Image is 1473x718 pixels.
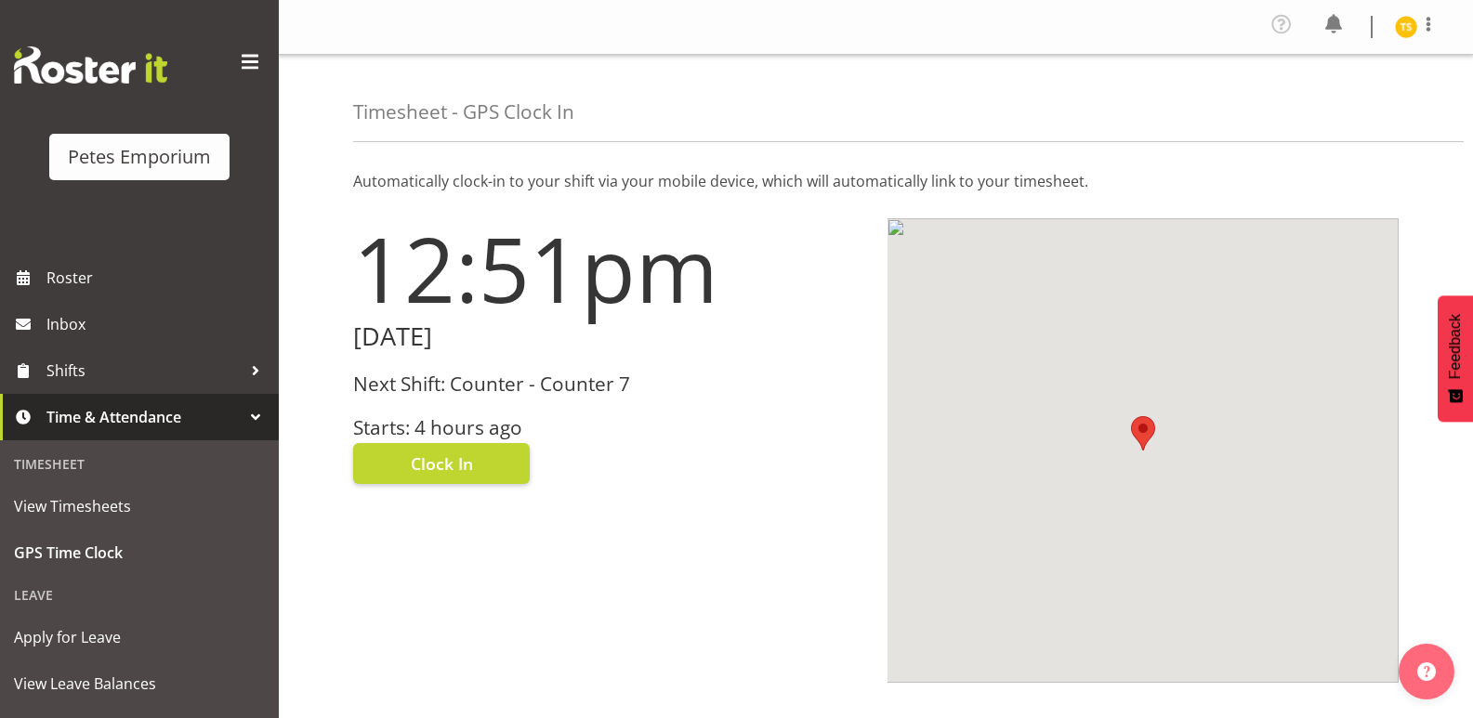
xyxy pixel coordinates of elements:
img: tamara-straker11292.jpg [1395,16,1417,38]
button: Clock In [353,443,530,484]
h3: Starts: 4 hours ago [353,417,865,438]
div: Petes Emporium [68,143,211,171]
span: View Timesheets [14,492,265,520]
p: Automatically clock-in to your shift via your mobile device, which will automatically link to you... [353,170,1399,192]
span: View Leave Balances [14,670,265,698]
span: Feedback [1447,314,1464,379]
h3: Next Shift: Counter - Counter 7 [353,373,865,395]
span: Apply for Leave [14,623,265,651]
span: Shifts [46,357,242,385]
button: Feedback - Show survey [1438,295,1473,422]
span: Roster [46,264,270,292]
img: help-xxl-2.png [1417,662,1436,681]
h4: Timesheet - GPS Clock In [353,101,574,123]
span: Time & Attendance [46,403,242,431]
span: GPS Time Clock [14,539,265,567]
a: View Timesheets [5,483,274,529]
div: Timesheet [5,445,274,483]
h1: 12:51pm [353,218,865,319]
span: Inbox [46,310,270,338]
a: Apply for Leave [5,614,274,660]
a: GPS Time Clock [5,529,274,576]
a: View Leave Balances [5,660,274,707]
span: Clock In [411,451,473,476]
h2: [DATE] [353,322,865,351]
div: Leave [5,576,274,614]
img: Rosterit website logo [14,46,167,84]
